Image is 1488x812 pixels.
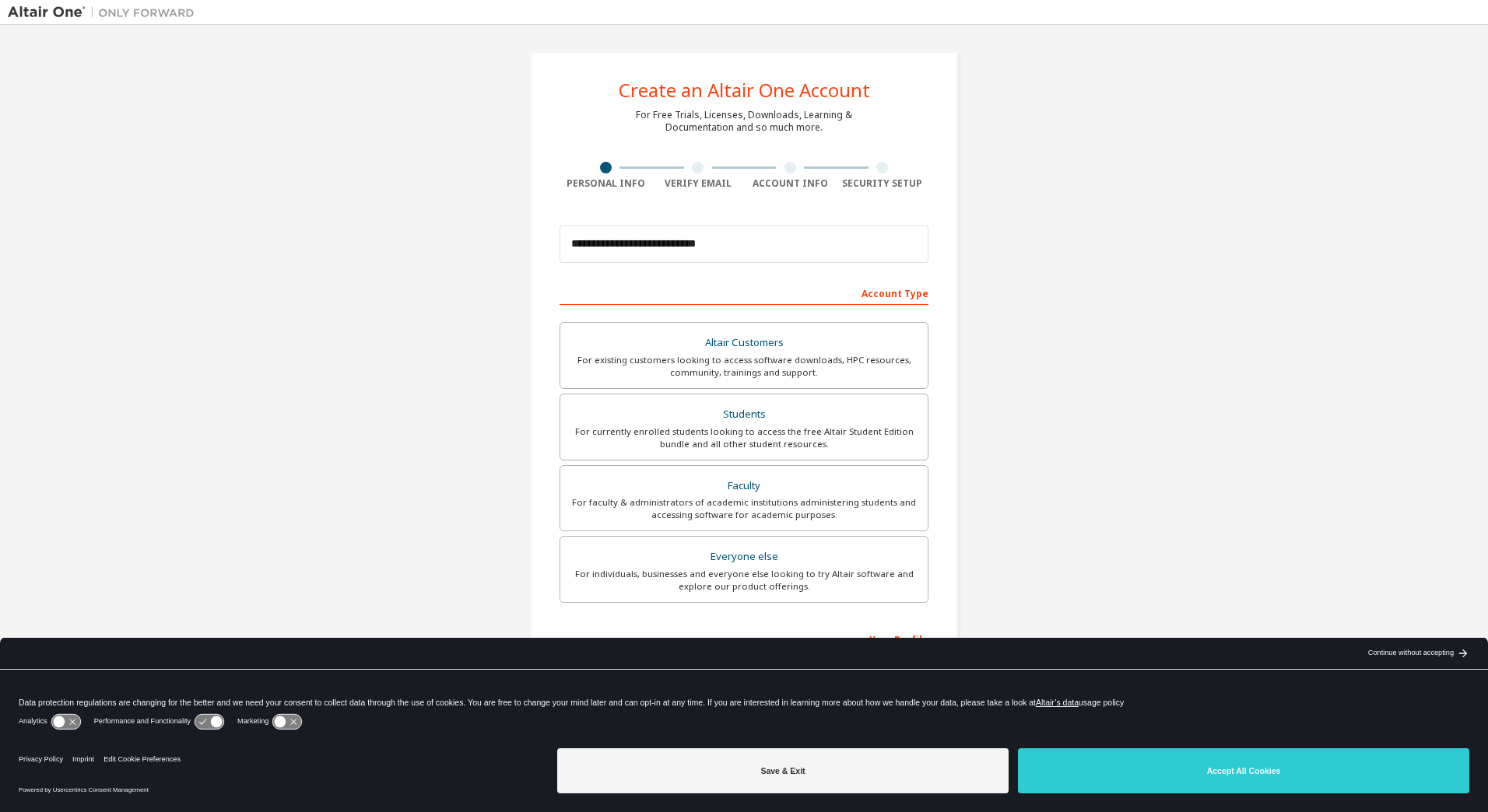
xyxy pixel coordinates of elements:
div: Personal Info [560,177,652,190]
img: Altair One [8,5,202,20]
div: Students [570,404,918,425]
div: For individuals, businesses and everyone else looking to try Altair software and explore our prod... [570,568,918,593]
div: For currently enrolled students looking to access the free Altair Student Edition bundle and all ... [570,425,918,450]
div: Everyone else [570,546,918,568]
div: Account Info [744,177,837,190]
div: Altair Customers [570,332,918,354]
div: Create an Altair One Account [619,81,870,100]
div: Your Profile [560,626,928,651]
div: Security Setup [837,177,929,190]
div: For faculty & administrators of academic institutions administering students and accessing softwa... [570,496,918,521]
div: For existing customers looking to access software downloads, HPC resources, community, trainings ... [570,354,918,379]
div: For Free Trials, Licenses, Downloads, Learning & Documentation and so much more. [636,109,852,134]
div: Faculty [570,475,918,497]
div: Verify Email [652,177,745,190]
div: Account Type [560,280,928,305]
